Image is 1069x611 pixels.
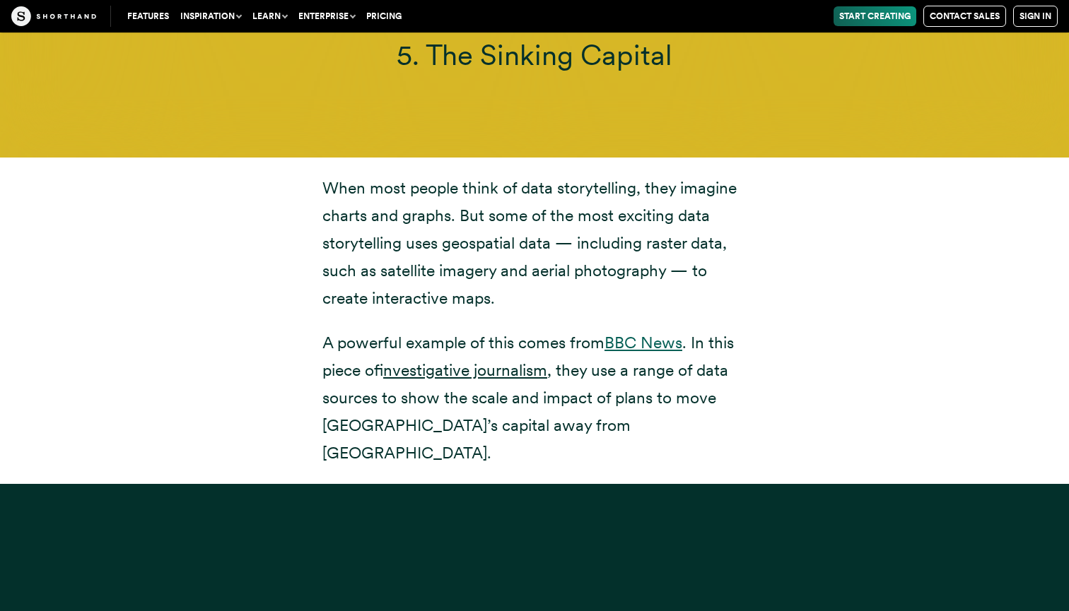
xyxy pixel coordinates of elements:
a: investigative journalism [383,360,547,380]
a: Start Creating [834,6,916,26]
a: Contact Sales [923,6,1006,27]
button: Learn [247,6,293,26]
button: Inspiration [175,6,247,26]
button: Enterprise [293,6,361,26]
img: The Craft [11,6,96,26]
a: Pricing [361,6,407,26]
span: 5. The Sinking Capital [397,38,672,72]
p: A powerful example of this comes from . In this piece of , they use a range of data sources to sh... [322,329,747,467]
a: Sign in [1013,6,1058,27]
a: Features [122,6,175,26]
a: BBC News [604,333,682,352]
p: When most people think of data storytelling, they imagine charts and graphs. But some of the most... [322,174,747,312]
